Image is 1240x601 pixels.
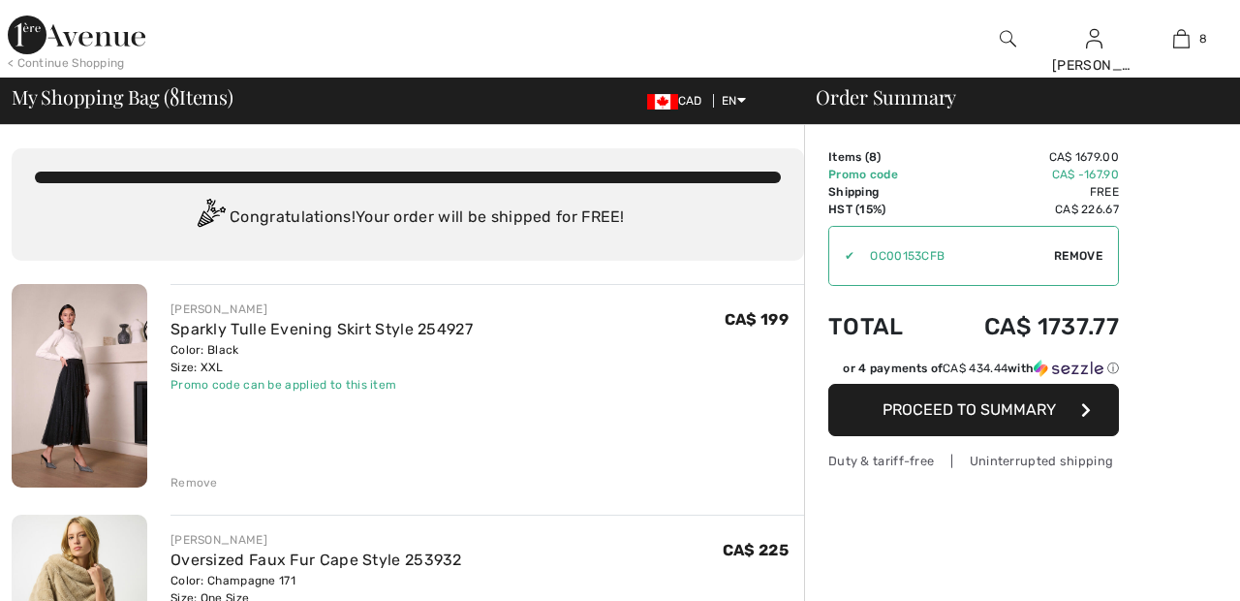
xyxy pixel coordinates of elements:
td: CA$ 226.67 [932,201,1119,218]
img: Sparkly Tulle Evening Skirt Style 254927 [12,284,147,488]
td: Promo code [828,166,932,183]
span: CA$ 434.44 [943,362,1007,375]
span: My Shopping Bag ( Items) [12,87,233,107]
span: CAD [647,94,710,108]
span: EN [722,94,746,108]
span: 8 [869,150,877,164]
a: 8 [1138,27,1224,50]
div: ✔ [829,247,854,265]
td: Items ( ) [828,148,932,166]
span: Remove [1054,247,1102,265]
img: My Bag [1173,27,1190,50]
div: Color: Black Size: XXL [170,341,473,376]
span: 8 [170,82,179,108]
div: Congratulations! Your order will be shipped for FREE! [35,199,781,237]
span: CA$ 225 [723,541,789,559]
div: < Continue Shopping [8,54,125,72]
img: My Info [1086,27,1102,50]
div: or 4 payments ofCA$ 434.44withSezzle Click to learn more about Sezzle [828,360,1119,384]
td: Free [932,183,1119,201]
input: Promo code [854,227,1054,285]
div: Duty & tariff-free | Uninterrupted shipping [828,452,1119,470]
td: Shipping [828,183,932,201]
div: Remove [170,474,218,491]
img: search the website [1000,27,1016,50]
div: or 4 payments of with [843,360,1119,377]
div: [PERSON_NAME] [170,300,473,318]
span: Proceed to Summary [883,400,1056,419]
img: 1ère Avenue [8,16,145,54]
span: 8 [1199,30,1207,47]
div: [PERSON_NAME] [1052,55,1137,76]
button: Proceed to Summary [828,384,1119,436]
td: CA$ -167.90 [932,166,1119,183]
div: [PERSON_NAME] [170,531,462,549]
img: Canadian Dollar [647,94,678,110]
td: Total [828,294,932,360]
td: CA$ 1679.00 [932,148,1119,166]
a: Oversized Faux Fur Cape Style 253932 [170,551,462,569]
a: Sign In [1086,29,1102,47]
td: HST (15%) [828,201,932,218]
span: CA$ 199 [725,310,789,329]
img: Congratulation2.svg [191,199,230,237]
img: Sezzle [1034,360,1103,377]
a: Sparkly Tulle Evening Skirt Style 254927 [170,320,473,338]
div: Order Summary [792,87,1228,107]
td: CA$ 1737.77 [932,294,1119,360]
div: Promo code can be applied to this item [170,376,473,394]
